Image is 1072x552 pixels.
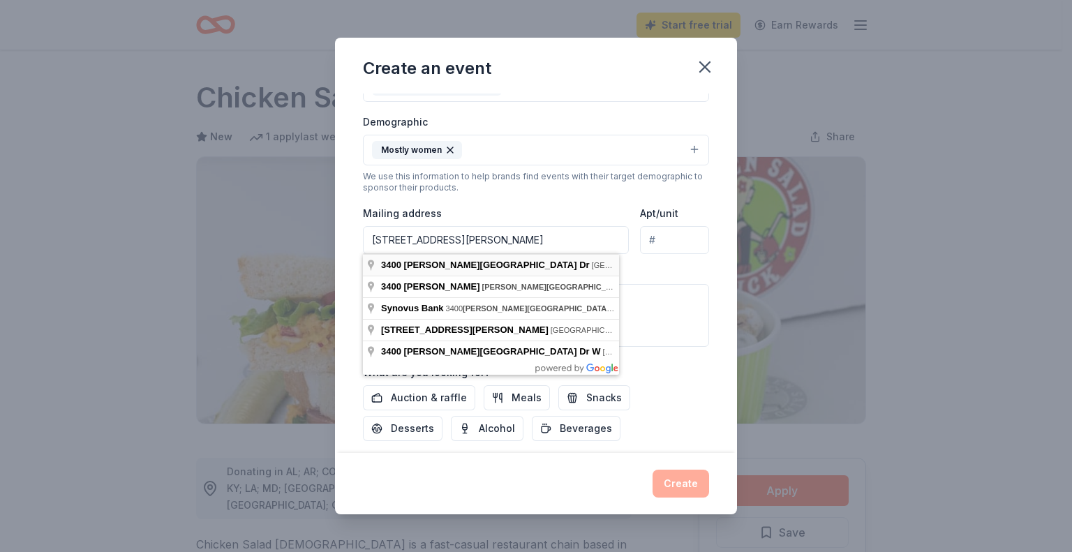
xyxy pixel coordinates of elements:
[381,346,401,357] span: 3400
[640,226,709,254] input: #
[381,260,401,270] span: 3400
[482,283,881,291] span: , [GEOGRAPHIC_DATA], [GEOGRAPHIC_DATA], [GEOGRAPHIC_DATA]
[482,283,629,291] span: [PERSON_NAME][GEOGRAPHIC_DATA]
[391,420,434,437] span: Desserts
[640,207,678,221] label: Apt/unit
[363,226,629,254] input: Enter a US address
[586,389,622,406] span: Snacks
[381,281,480,292] span: 3400 [PERSON_NAME]
[484,385,550,410] button: Meals
[451,416,523,441] button: Alcohol
[363,135,709,165] button: Mostly women
[560,420,612,437] span: Beverages
[512,389,542,406] span: Meals
[363,385,475,410] button: Auction & raffle
[551,326,799,334] span: [GEOGRAPHIC_DATA], [GEOGRAPHIC_DATA], [GEOGRAPHIC_DATA]
[381,325,549,335] span: [STREET_ADDRESS][PERSON_NAME]
[479,420,515,437] span: Alcohol
[404,260,590,270] span: [PERSON_NAME][GEOGRAPHIC_DATA] Dr
[602,348,851,356] span: [GEOGRAPHIC_DATA], [GEOGRAPHIC_DATA], [GEOGRAPHIC_DATA]
[363,115,428,129] label: Demographic
[558,385,630,410] button: Snacks
[446,304,872,313] span: 3400 , [GEOGRAPHIC_DATA], [GEOGRAPHIC_DATA], [GEOGRAPHIC_DATA]
[592,261,840,269] span: [GEOGRAPHIC_DATA], [GEOGRAPHIC_DATA], [GEOGRAPHIC_DATA]
[381,303,444,313] span: Synovus Bank
[463,304,620,313] span: [PERSON_NAME][GEOGRAPHIC_DATA] Dr
[363,171,709,193] div: We use this information to help brands find events with their target demographic to sponsor their...
[363,207,442,221] label: Mailing address
[363,57,491,80] div: Create an event
[372,141,462,159] div: Mostly women
[532,416,620,441] button: Beverages
[404,346,601,357] span: [PERSON_NAME][GEOGRAPHIC_DATA] Dr W
[391,389,467,406] span: Auction & raffle
[363,416,442,441] button: Desserts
